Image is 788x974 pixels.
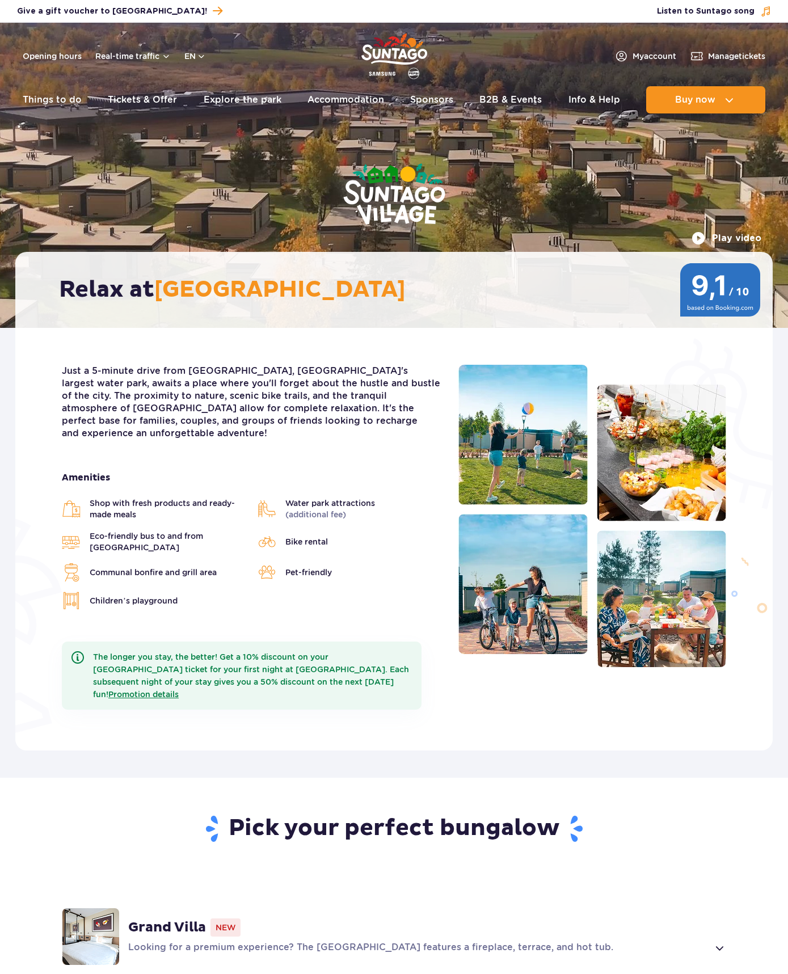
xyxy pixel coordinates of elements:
[410,86,453,113] a: Sponsors
[95,52,171,61] button: Real-time traffic
[204,86,281,113] a: Explore the park
[128,919,206,936] strong: Grand Villa
[210,918,241,937] span: New
[23,50,82,62] a: Opening hours
[154,276,406,304] span: [GEOGRAPHIC_DATA]
[62,471,441,484] strong: Amenities
[285,536,328,547] span: Bike rental
[690,49,765,63] a: Managetickets
[361,28,427,81] a: Park of Poland
[679,263,761,317] img: 9,1/10 wg ocen z Booking.com
[285,497,375,520] span: Water park attractions
[59,276,740,304] h2: Relax at
[90,567,217,578] span: Communal bonfire and grill area
[479,86,542,113] a: B2B & Events
[62,365,441,440] p: Just a 5-minute drive from [GEOGRAPHIC_DATA], [GEOGRAPHIC_DATA]'s largest water park, awaits a pl...
[285,567,332,578] span: Pet-friendly
[285,510,346,519] span: (additional fee)
[108,690,179,699] a: Promotion details
[614,49,676,63] a: Myaccount
[307,86,384,113] a: Accommodation
[657,6,772,17] button: Listen to Suntago song
[633,50,676,62] span: My account
[298,119,491,271] img: Suntago Village
[17,3,222,19] a: Give a gift voucher to [GEOGRAPHIC_DATA]!
[17,6,207,17] span: Give a gift voucher to [GEOGRAPHIC_DATA]!
[184,50,206,62] button: en
[128,941,709,955] p: Looking for a premium experience? The [GEOGRAPHIC_DATA] features a fireplace, terrace, and hot tub.
[62,642,422,710] div: The longer you stay, the better! Get a 10% discount on your [GEOGRAPHIC_DATA] ticket for your fir...
[692,231,761,245] button: Play video
[568,86,620,113] a: Info & Help
[675,95,715,105] span: Buy now
[90,595,178,606] span: Children’s playground
[646,86,765,113] button: Buy now
[657,6,755,17] span: Listen to Suntago song
[108,86,177,113] a: Tickets & Offer
[90,497,246,520] span: Shop with fresh products and ready-made meals
[708,50,765,62] span: Manage tickets
[23,86,82,113] a: Things to do
[62,814,726,844] h2: Pick your perfect bungalow
[90,530,246,553] span: Eco-friendly bus to and from [GEOGRAPHIC_DATA]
